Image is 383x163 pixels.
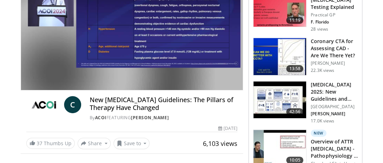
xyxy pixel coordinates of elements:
[253,38,306,75] img: 34b2b9a4-89e5-4b8c-b553-8a638b61a706.150x105_q85_crop-smart_upscale.jpg
[26,96,61,113] img: ACOI
[311,81,358,102] h3: [MEDICAL_DATA] 2025: New Guidelines and Resistant [MEDICAL_DATA]
[311,26,328,32] p: 28 views
[26,138,75,149] a: 37 Thumbs Up
[253,81,306,119] img: 280bcb39-0f4e-42eb-9c44-b41b9262a277.150x105_q85_crop-smart_upscale.jpg
[131,115,169,121] a: [PERSON_NAME]
[311,61,358,66] p: [PERSON_NAME]
[311,130,326,137] p: New
[114,138,150,149] button: Save to
[253,38,358,75] a: 13:58 Coronary CTA for Assessing CAD - Are We There Yet? [PERSON_NAME] 22.3K views
[286,65,303,72] span: 13:58
[253,81,358,124] a: 42:56 [MEDICAL_DATA] 2025: New Guidelines and Resistant [MEDICAL_DATA] [GEOGRAPHIC_DATA] [PERSON_...
[286,17,303,24] span: 11:19
[311,138,358,159] h3: Overview of ATTR [MEDICAL_DATA] - Pathophysiology & Types
[90,115,237,121] div: By FEATURING
[64,96,81,113] a: C
[311,104,358,110] p: [GEOGRAPHIC_DATA]
[90,96,237,111] h4: New [MEDICAL_DATA] Guidelines: The Pillars of Therapy Have Changed
[311,118,334,124] p: 17.0K views
[311,12,358,18] p: Practical GP
[311,38,358,59] h3: Coronary CTA for Assessing CAD - Are We There Yet?
[203,139,237,148] span: 6,103 views
[311,111,358,117] p: [PERSON_NAME]
[78,138,111,149] button: Share
[311,19,358,25] p: F. Florido
[95,115,106,121] a: ACOI
[37,140,42,147] span: 37
[286,108,303,115] span: 42:56
[218,125,237,132] div: [DATE]
[311,68,334,73] p: 22.3K views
